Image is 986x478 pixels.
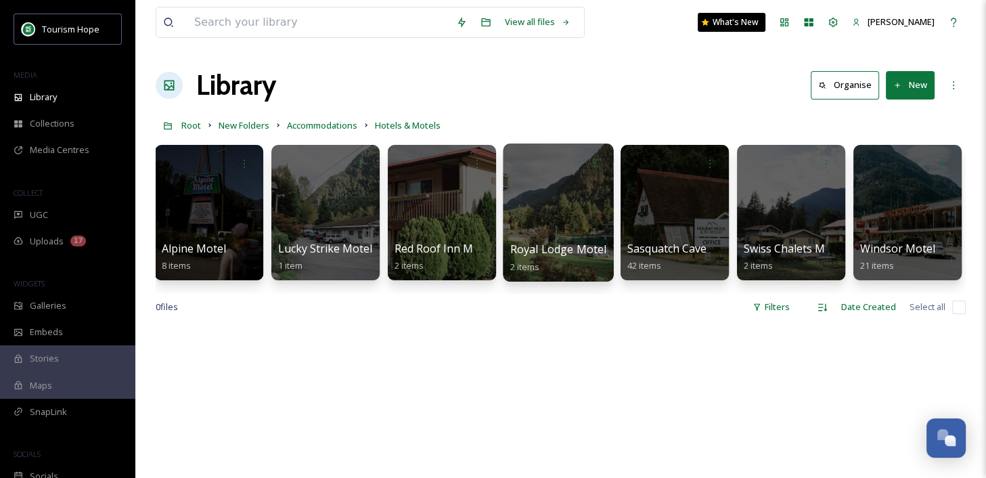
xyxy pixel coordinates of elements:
a: Sasquatch Caves + Holiday [GEOGRAPHIC_DATA]42 items [627,242,874,271]
a: [PERSON_NAME] [845,9,941,35]
span: Collections [30,117,74,130]
a: Accommodations [287,117,357,133]
span: Media Centres [30,144,89,156]
a: New Folders [219,117,269,133]
span: 21 items [860,259,894,271]
button: Open Chat [926,418,966,458]
span: Lucky Strike Motel [278,241,372,256]
img: logo.png [22,22,35,36]
span: Galleries [30,299,66,312]
span: Royal Lodge Motel [510,242,607,257]
span: SnapLink [30,406,67,418]
span: 2 items [395,259,424,271]
div: Filters [746,294,797,320]
a: Alpine Motel8 items [162,242,226,271]
span: Accommodations [287,119,357,131]
span: Root [181,119,201,131]
a: Lucky Strike Motel1 item [278,242,372,271]
span: 2 items [510,260,540,272]
span: Hotels & Motels [375,119,441,131]
span: Embeds [30,326,63,339]
a: Library [196,65,276,106]
a: Hotels & Motels [375,117,441,133]
span: WIDGETS [14,278,45,288]
a: Red Roof Inn Motel2 items [395,242,493,271]
a: View all files [498,9,577,35]
a: Root [181,117,201,133]
div: 17 [70,236,86,246]
span: 42 items [627,259,661,271]
span: UGC [30,209,48,221]
span: Maps [30,379,52,392]
span: Red Roof Inn Motel [395,241,493,256]
a: Royal Lodge Motel2 items [510,243,607,273]
span: Alpine Motel [162,241,226,256]
span: Stories [30,352,59,365]
span: Sasquatch Caves + Holiday [GEOGRAPHIC_DATA] [627,241,874,256]
span: Uploads [30,235,64,248]
span: SOCIALS [14,449,41,459]
a: Organise [811,71,886,99]
a: What's New [698,13,765,32]
span: 8 items [162,259,191,271]
span: 0 file s [156,301,178,313]
span: Library [30,91,57,104]
span: MEDIA [14,70,37,80]
span: New Folders [219,119,269,131]
button: New [886,71,935,99]
span: 1 item [278,259,302,271]
span: Windsor Motel [860,241,935,256]
a: Windsor Motel21 items [860,242,935,271]
span: Tourism Hope [42,23,99,35]
div: Date Created [834,294,903,320]
button: Organise [811,71,879,99]
span: Select all [910,301,945,313]
span: COLLECT [14,188,43,198]
input: Search your library [187,7,449,37]
span: 2 items [744,259,773,271]
span: Swiss Chalets Motel [744,241,845,256]
a: Swiss Chalets Motel2 items [744,242,845,271]
span: [PERSON_NAME] [868,16,935,28]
